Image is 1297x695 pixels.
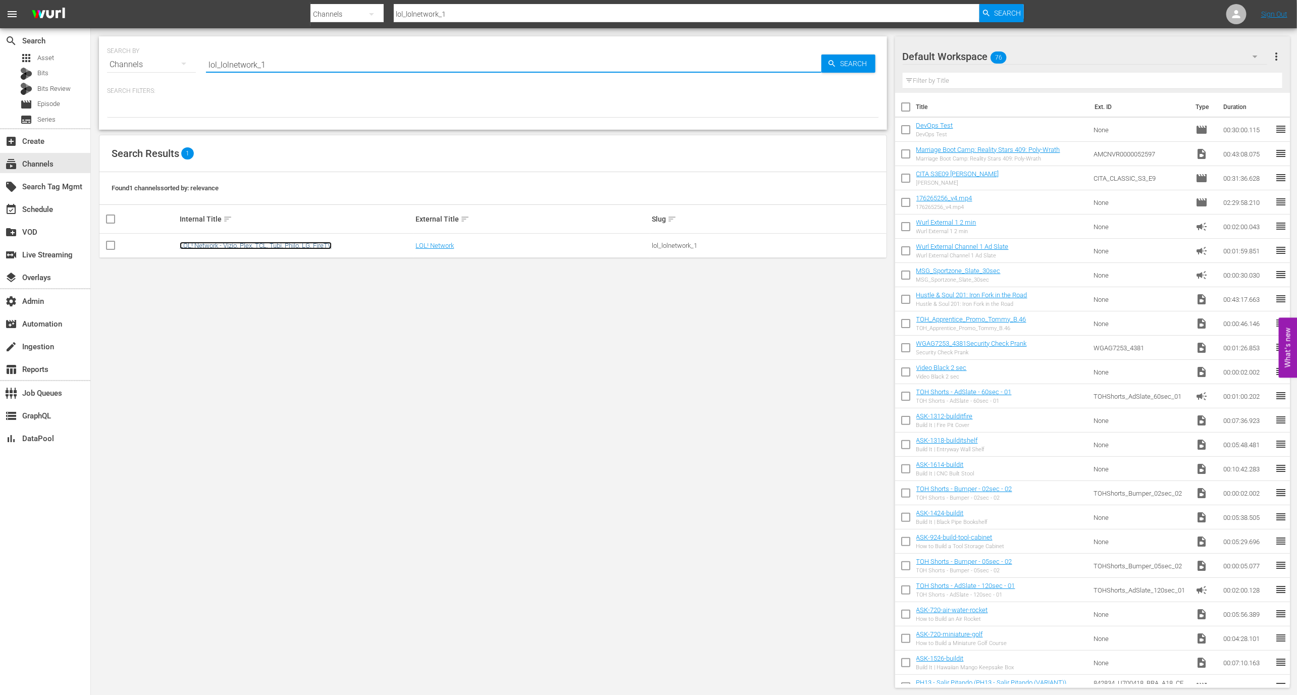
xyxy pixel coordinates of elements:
[916,519,988,525] div: Build It | Black Pipe Bookshelf
[5,226,17,238] span: VOD
[1219,239,1275,263] td: 00:01:59.851
[1090,311,1191,336] td: None
[916,243,1009,250] a: Wurl External Channel 1 Ad Slate
[1196,317,1208,330] span: Video
[107,87,879,95] p: Search Filters:
[1090,457,1191,481] td: None
[1090,360,1191,384] td: None
[916,679,1067,686] a: PH13 - Salir Pitando (PH13 - Salir Pitando (VARIANT))
[652,242,885,249] div: lol_lolnetwork_1
[1275,341,1287,353] span: reorder
[1090,190,1191,215] td: None
[1275,365,1287,378] span: reorder
[1090,554,1191,578] td: TOHShorts_Bumper_05sec_02
[5,387,17,399] span: Job Queues
[1275,317,1287,329] span: reorder
[837,55,875,73] span: Search
[1196,221,1208,233] span: Ad
[1196,536,1208,548] span: Video
[916,437,978,444] a: ASK-1318-builditshelf
[1219,505,1275,529] td: 00:05:38.505
[1217,93,1278,121] th: Duration
[20,83,32,95] div: Bits Review
[916,509,964,517] a: ASK-1424-buildit
[1090,651,1191,675] td: None
[223,215,232,224] span: sort
[1275,147,1287,159] span: reorder
[916,606,988,614] a: ASK-720-air-water-rocket
[20,52,32,64] span: Asset
[667,215,677,224] span: sort
[1275,656,1287,668] span: reorder
[1090,384,1191,408] td: TOHShorts_AdSlate_60sec_01
[1275,196,1287,208] span: reorder
[416,213,649,225] div: External Title
[1090,239,1191,263] td: None
[1275,172,1287,184] span: reorder
[1090,166,1191,190] td: CITA_CLASSIC_S3_E9
[916,582,1015,590] a: TOH Shorts - AdSlate - 120sec - 01
[112,184,219,192] span: Found 1 channels sorted by: relevance
[1219,651,1275,675] td: 00:07:10.163
[5,249,17,261] span: Live Streaming
[916,291,1027,299] a: Hustle & Soul 201: Iron Fork in the Road
[916,470,974,477] div: Build It | CNC Built Stool
[652,213,885,225] div: Slug
[1219,190,1275,215] td: 02:29:58.210
[1090,287,1191,311] td: None
[1219,529,1275,554] td: 00:05:29.696
[5,410,17,422] span: GraphQL
[1275,487,1287,499] span: reorder
[916,228,976,235] div: Wurl External 1 2 min
[916,485,1012,493] a: TOH Shorts - Bumper - 02sec - 02
[1189,93,1217,121] th: Type
[1196,463,1208,475] span: Video
[916,373,967,380] div: Video Black 2 sec
[5,158,17,170] span: Channels
[916,155,1060,162] div: Marriage Boot Camp: Reality Stars 409: Poly-Wrath
[916,277,1001,283] div: MSG_Sportzone_Slate_30sec
[1275,583,1287,596] span: reorder
[916,446,985,453] div: Build It | Entryway Wall Shelf
[1196,293,1208,305] span: Video
[916,252,1009,259] div: Wurl External Channel 1 Ad Slate
[180,213,413,225] div: Internal Title
[1090,118,1191,142] td: None
[916,364,967,371] a: Video Black 2 sec
[5,135,17,147] span: Create
[916,146,1060,153] a: Marriage Boot Camp: Reality Stars 409: Poly-Wrath
[1196,632,1208,645] span: Video
[903,42,1268,71] div: Default Workspace
[1090,336,1191,360] td: WGAG7253_4381
[1196,172,1208,184] span: Episode
[916,640,1007,647] div: How to Build a Miniature Golf Course
[1219,263,1275,287] td: 00:00:30.030
[37,53,54,63] span: Asset
[1088,93,1190,121] th: Ext. ID
[5,318,17,330] span: Automation
[20,68,32,80] div: Bits
[1196,584,1208,596] span: Ad
[37,68,48,78] span: Bits
[1219,602,1275,626] td: 00:05:56.389
[1219,626,1275,651] td: 00:04:28.101
[1261,10,1287,18] a: Sign Out
[37,115,56,125] span: Series
[1219,360,1275,384] td: 00:00:02.002
[20,114,32,126] span: Series
[20,98,32,111] span: Episode
[916,388,1012,396] a: TOH Shorts - AdSlate - 60sec - 01
[1219,384,1275,408] td: 00:01:00.202
[5,433,17,445] span: DataPool
[916,170,999,178] a: CITA S3E09 [PERSON_NAME]
[1196,681,1208,693] span: Episode
[1275,244,1287,256] span: reorder
[1219,457,1275,481] td: 00:10:42.283
[1219,578,1275,602] td: 00:02:00.128
[1196,487,1208,499] span: Video
[1196,608,1208,620] span: Video
[1090,626,1191,651] td: None
[1219,215,1275,239] td: 00:02:00.043
[916,558,1012,565] a: TOH Shorts - Bumper - 05sec - 02
[1219,118,1275,142] td: 00:30:00.115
